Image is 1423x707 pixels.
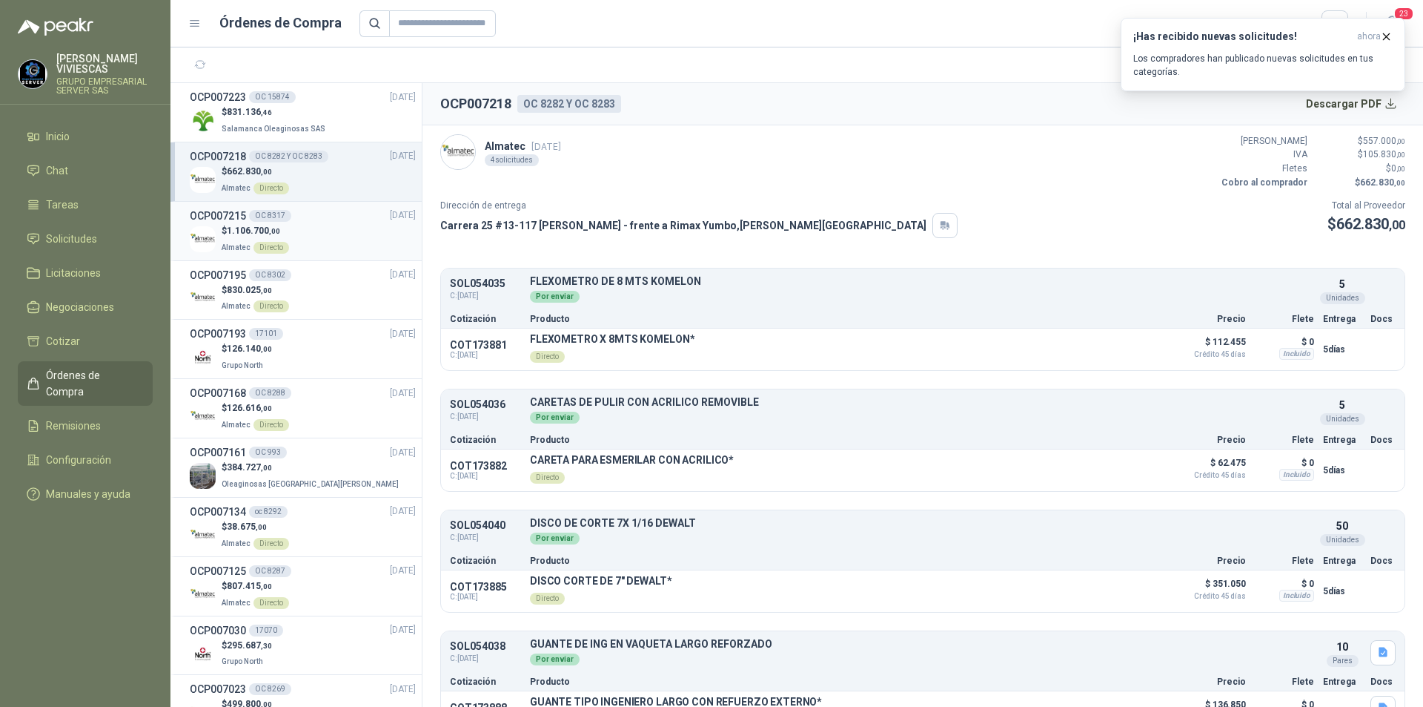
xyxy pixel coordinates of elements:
[190,582,216,608] img: Company Logo
[450,351,521,360] span: C: [DATE]
[390,208,416,223] span: [DATE]
[222,401,289,415] p: $
[222,125,325,133] span: Salamanca Oleaginosas SAS
[18,412,153,440] a: Remisiones
[1255,677,1314,686] p: Flete
[249,151,328,162] div: OC 8282 Y OC 8283
[1218,162,1307,176] p: Fletes
[450,556,521,565] p: Cotización
[18,122,153,151] a: Inicio
[530,291,580,303] div: Por enviar
[1316,162,1405,176] p: $
[450,581,521,593] p: COT173885
[190,148,246,165] h3: OCP007218
[1133,30,1351,43] h3: ¡Has recibido nuevas solicitudes!
[222,421,251,429] span: Almatec
[450,278,521,289] p: SOL054035
[253,597,289,609] div: Directo
[190,404,216,430] img: Company Logo
[1363,149,1405,160] span: 105.830
[485,138,561,154] p: Almatec
[530,412,580,424] div: Por enviar
[1360,177,1405,188] span: 662.830
[46,418,101,434] span: Remisiones
[1339,276,1345,292] p: 5
[1172,435,1246,444] p: Precio
[1357,30,1381,43] span: ahora
[249,625,283,637] div: 17070
[440,217,926,234] p: Carrera 25 #13-117 [PERSON_NAME] - frente a Rimax Yumbo , [PERSON_NAME][GEOGRAPHIC_DATA]
[222,599,251,607] span: Almatec
[450,339,521,351] p: COT173881
[450,399,521,410] p: SOL054036
[190,622,416,669] a: OCP00703017070[DATE] Company Logo$295.687,30Grupo North
[190,563,416,610] a: OCP007125OC 8287[DATE] Company Logo$807.415,00AlmatecDirecto
[46,265,101,281] span: Licitaciones
[1279,469,1314,481] div: Incluido
[530,593,565,605] div: Directo
[485,154,539,166] div: 4 solicitudes
[18,327,153,355] a: Cotizar
[222,639,272,653] p: $
[190,326,246,342] h3: OCP007193
[261,404,272,412] span: ,00
[227,107,272,117] span: 831.136
[190,681,246,697] h3: OCP007023
[227,343,272,354] span: 126.140
[261,168,272,176] span: ,00
[450,520,521,531] p: SOL054040
[450,472,521,481] span: C: [DATE]
[222,184,251,192] span: Almatec
[1279,348,1314,360] div: Incluido
[390,623,416,637] span: [DATE]
[18,446,153,474] a: Configuración
[18,191,153,219] a: Tareas
[261,108,272,116] span: ,46
[253,242,289,254] div: Directo
[1255,435,1314,444] p: Flete
[1172,677,1246,686] p: Precio
[222,243,251,251] span: Almatec
[1396,165,1405,173] span: ,00
[1323,435,1361,444] p: Entrega
[1279,590,1314,602] div: Incluido
[253,300,289,312] div: Directo
[190,344,216,370] img: Company Logo
[390,268,416,282] span: [DATE]
[390,564,416,578] span: [DATE]
[249,506,288,518] div: oc 8292
[46,486,130,502] span: Manuales y ayuda
[517,95,621,113] div: OC 8282 Y OC 8283
[450,435,521,444] p: Cotización
[1391,163,1405,174] span: 0
[19,60,47,88] img: Company Logo
[261,345,272,353] span: ,00
[390,91,416,105] span: [DATE]
[1298,89,1406,119] button: Descargar PDF
[1172,315,1246,323] p: Precio
[440,199,958,213] p: Dirección de entrega
[530,556,1163,565] p: Producto
[222,480,399,488] span: Oleaginosas [GEOGRAPHIC_DATA][PERSON_NAME]
[1393,7,1414,21] span: 23
[56,53,153,74] p: [PERSON_NAME] VIVIESCAS
[1327,213,1405,236] p: $
[530,677,1163,686] p: Producto
[190,641,216,667] img: Company Logo
[18,293,153,321] a: Negociaciones
[450,460,521,472] p: COT173882
[390,683,416,697] span: [DATE]
[18,18,93,36] img: Logo peakr
[190,167,216,193] img: Company Logo
[1255,333,1314,351] p: $ 0
[1320,534,1365,546] div: Unidades
[269,227,280,235] span: ,00
[530,575,672,587] p: DISCO CORTE DE 7" DEWALT*
[1336,215,1405,233] span: 662.830
[1218,148,1307,162] p: IVA
[190,563,246,579] h3: OCP007125
[46,231,97,247] span: Solicitudes
[227,403,272,413] span: 126.616
[450,290,521,302] span: C: [DATE]
[190,326,416,372] a: OCP00719317101[DATE] Company Logo$126.140,00Grupo North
